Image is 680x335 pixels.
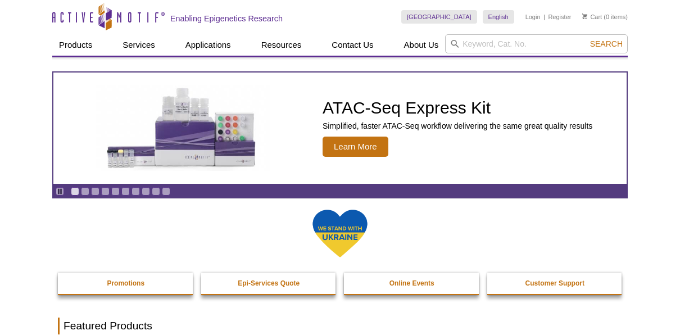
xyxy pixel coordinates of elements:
a: Register [548,13,571,21]
a: Applications [179,34,238,56]
img: ATAC-Seq Express Kit [90,85,275,171]
a: Contact Us [325,34,380,56]
a: About Us [397,34,446,56]
h2: ATAC-Seq Express Kit [323,99,592,116]
a: Go to slide 5 [111,187,120,196]
button: Search [587,39,626,49]
a: Go to slide 10 [162,187,170,196]
a: Go to slide 4 [101,187,110,196]
a: [GEOGRAPHIC_DATA] [401,10,477,24]
a: Go to slide 3 [91,187,99,196]
strong: Epi-Services Quote [238,279,300,287]
a: Go to slide 1 [71,187,79,196]
h2: Enabling Epigenetics Research [170,13,283,24]
span: Learn More [323,137,388,157]
a: Go to slide 2 [81,187,89,196]
a: Epi-Services Quote [201,273,337,294]
p: Simplified, faster ATAC-Seq workflow delivering the same great quality results [323,121,592,131]
a: Login [525,13,541,21]
strong: Customer Support [525,279,584,287]
a: Promotions [58,273,194,294]
li: | [543,10,545,24]
input: Keyword, Cat. No. [445,34,628,53]
a: Cart [582,13,602,21]
strong: Online Events [389,279,434,287]
a: English [483,10,514,24]
a: Go to slide 8 [142,187,150,196]
a: Customer Support [487,273,623,294]
a: ATAC-Seq Express Kit ATAC-Seq Express Kit Simplified, faster ATAC-Seq workflow delivering the sam... [53,73,627,184]
a: Online Events [344,273,480,294]
a: Resources [255,34,309,56]
a: Services [116,34,162,56]
span: Search [590,39,623,48]
a: Products [52,34,99,56]
img: We Stand With Ukraine [312,209,368,259]
a: Go to slide 7 [132,187,140,196]
a: Toggle autoplay [56,187,64,196]
a: Go to slide 9 [152,187,160,196]
article: ATAC-Seq Express Kit [53,73,627,184]
li: (0 items) [582,10,628,24]
a: Go to slide 6 [121,187,130,196]
h2: Featured Products [58,318,622,334]
img: Your Cart [582,13,587,19]
strong: Promotions [107,279,144,287]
